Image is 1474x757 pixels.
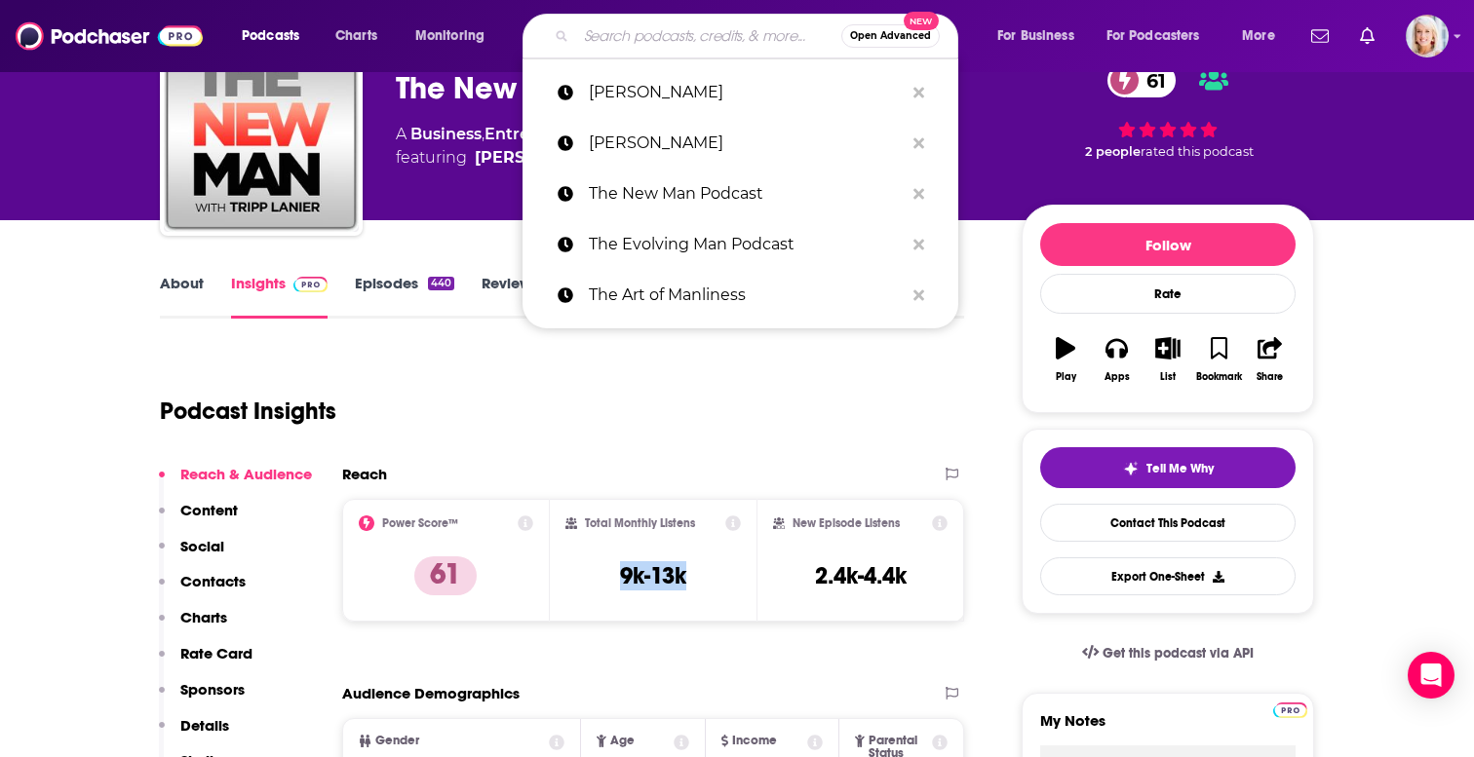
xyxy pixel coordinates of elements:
a: [PERSON_NAME] [523,118,958,169]
p: The Evolving Man Podcast [589,219,904,270]
button: Rate Card [159,644,252,680]
span: For Business [997,22,1074,50]
a: About [160,274,204,319]
span: For Podcasters [1106,22,1200,50]
p: Social [180,537,224,555]
h2: Reach [342,465,387,483]
img: The New Man [164,37,359,232]
h2: Power Score™ [382,516,458,530]
button: Details [159,716,229,752]
span: 61 [1127,63,1176,97]
span: , [482,125,485,143]
button: open menu [402,20,510,52]
span: More [1242,22,1275,50]
a: Show notifications dropdown [1352,19,1382,53]
a: Charts [323,20,389,52]
p: Content [180,501,238,519]
p: Details [180,716,229,735]
span: featuring [396,146,770,170]
div: Open Intercom Messenger [1408,652,1455,699]
a: Episodes440 [355,274,454,319]
h3: 2.4k-4.4k [815,561,907,590]
a: The Art of Manliness [523,270,958,321]
span: Logged in as ashtonrc [1406,15,1449,57]
label: My Notes [1040,711,1296,745]
button: open menu [1094,20,1228,52]
p: The New Man Podcast [589,169,904,219]
p: Charts [180,608,227,626]
span: Charts [335,22,377,50]
img: tell me why sparkle [1123,461,1139,476]
div: Apps [1105,371,1130,383]
div: Search podcasts, credits, & more... [541,14,977,58]
p: 61 [414,556,477,595]
button: Social [159,537,224,573]
button: Charts [159,608,227,644]
p: Rate Card [180,644,252,662]
a: Podchaser - Follow, Share and Rate Podcasts [16,18,203,55]
input: Search podcasts, credits, & more... [576,20,841,52]
div: Play [1056,371,1076,383]
span: Podcasts [242,22,299,50]
button: Play [1040,324,1091,395]
button: List [1143,324,1193,395]
a: [PERSON_NAME] [523,67,958,118]
button: Show profile menu [1406,15,1449,57]
img: Podchaser Pro [293,277,328,292]
div: Bookmark [1196,371,1242,383]
div: List [1160,371,1176,383]
div: Share [1257,371,1283,383]
button: Reach & Audience [159,465,312,501]
p: Tripp Lanier [589,67,904,118]
span: 2 people [1085,144,1141,159]
h2: Audience Demographics [342,684,520,702]
a: Pro website [1273,700,1307,718]
button: Sponsors [159,680,245,716]
button: Share [1245,324,1296,395]
button: Contacts [159,572,246,608]
h1: Podcast Insights [160,397,336,426]
span: Monitoring [415,22,485,50]
button: open menu [984,20,1099,52]
p: The Art of Manliness [589,270,904,321]
span: Get this podcast via API [1103,645,1254,662]
img: Podchaser Pro [1273,702,1307,718]
img: User Profile [1406,15,1449,57]
h3: 9k-13k [620,561,686,590]
button: open menu [1228,20,1299,52]
button: Export One-Sheet [1040,557,1296,595]
button: Open AdvancedNew [841,24,940,48]
div: 440 [428,277,454,290]
a: The New Man Podcast [523,169,958,219]
button: Apps [1091,324,1142,395]
button: tell me why sparkleTell Me Why [1040,447,1296,488]
button: Bookmark [1193,324,1244,395]
a: InsightsPodchaser Pro [231,274,328,319]
a: The Evolving Man Podcast [523,219,958,270]
p: Sponsors [180,680,245,699]
button: Content [159,501,238,537]
span: Income [732,735,777,747]
span: New [904,12,939,30]
span: Tell Me Why [1146,461,1214,476]
span: Age [610,735,635,747]
a: Contact This Podcast [1040,504,1296,542]
a: 61 [1107,63,1176,97]
a: Tripp Lanier [475,146,614,170]
p: Reach & Audience [180,465,312,483]
button: Follow [1040,223,1296,266]
div: 61 2 peoplerated this podcast [1022,51,1314,171]
a: Entrepreneur [485,125,595,143]
a: Get this podcast via API [1067,629,1269,677]
p: Contacts [180,572,246,590]
div: Rate [1040,274,1296,314]
p: Tripp Lanier [589,118,904,169]
h2: Total Monthly Listens [585,516,695,530]
div: A podcast [396,123,770,170]
span: Open Advanced [850,31,931,41]
a: Show notifications dropdown [1303,19,1337,53]
button: open menu [228,20,325,52]
a: Business [410,125,482,143]
a: Reviews2 [482,274,560,319]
